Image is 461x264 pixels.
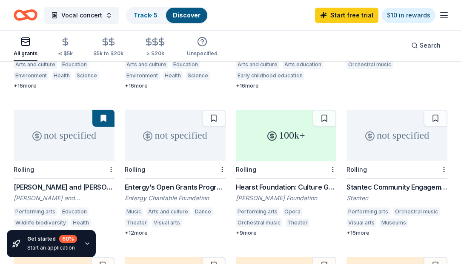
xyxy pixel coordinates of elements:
[236,110,337,236] a: 100k+RollingHearst Foundation: Culture Grant[PERSON_NAME] FoundationPerforming artsOperaOrchestra...
[14,33,37,61] button: All grants
[14,182,115,192] div: [PERSON_NAME] and [PERSON_NAME] Foundation Grant
[236,166,256,173] div: Rolling
[346,207,390,216] div: Performing arts
[125,194,226,202] div: Entergy Charitable Foundation
[14,60,57,69] div: Arts and culture
[283,60,323,69] div: Arts education
[125,60,168,69] div: Arts and culture
[286,219,309,227] div: Theater
[125,166,145,173] div: Rolling
[14,5,37,25] a: Home
[236,219,282,227] div: Orchestral music
[14,166,34,173] div: Rolling
[236,230,337,236] div: + 9 more
[172,60,200,69] div: Education
[393,207,440,216] div: Orchestral music
[14,50,37,57] div: All grants
[60,60,89,69] div: Education
[283,207,302,216] div: Opera
[61,10,102,20] span: Vocal concert
[346,182,447,192] div: Stantec Community Engagement Grant
[163,71,183,80] div: Health
[404,37,447,54] button: Search
[382,8,435,23] a: $10 in rewards
[346,230,447,236] div: + 16 more
[346,166,367,173] div: Rolling
[346,194,447,202] div: Stantec
[125,182,226,192] div: Entergy’s Open Grants Program
[236,60,279,69] div: Arts and culture
[27,235,77,243] div: Get started
[125,230,226,236] div: + 12 more
[152,219,182,227] div: Visual arts
[187,33,218,61] button: Unspecified
[59,235,77,243] div: 60 %
[144,50,166,57] div: > $20k
[125,110,226,161] div: not specified
[186,71,210,80] div: Science
[173,11,200,19] a: Discover
[93,34,123,61] button: $5k to $20k
[14,82,115,89] div: + 16 more
[27,244,77,251] div: Start an application
[144,34,166,61] button: > $20k
[346,110,447,161] div: not specified
[125,219,149,227] div: Theater
[236,194,337,202] div: [PERSON_NAME] Foundation
[193,207,213,216] div: Dance
[58,34,73,61] button: ≤ $5k
[58,50,73,57] div: ≤ $5k
[60,207,89,216] div: Education
[125,82,226,89] div: + 16 more
[420,40,441,51] span: Search
[14,219,68,227] div: Wildlife biodiversity
[236,71,304,80] div: Early childhood education
[125,110,226,236] a: not specifiedRollingEntergy’s Open Grants ProgramEntergy Charitable FoundationMusicArts and cultu...
[126,7,208,24] button: Track· 5Discover
[146,207,190,216] div: Arts and culture
[236,82,337,89] div: + 16 more
[14,110,115,161] div: not specified
[14,110,115,236] a: not specifiedRolling[PERSON_NAME] and [PERSON_NAME] Foundation Grant[PERSON_NAME] and [PERSON_NAM...
[14,194,115,202] div: [PERSON_NAME] and [PERSON_NAME] Foundation
[187,50,218,57] div: Unspecified
[52,71,72,80] div: Health
[236,110,337,161] div: 100k+
[125,71,160,80] div: Environment
[313,219,330,227] div: Ballet
[236,182,337,192] div: Hearst Foundation: Culture Grant
[236,207,279,216] div: Performing arts
[75,71,99,80] div: Science
[125,207,143,216] div: Music
[71,219,91,227] div: Health
[315,8,378,23] a: Start free trial
[14,207,57,216] div: Performing arts
[14,71,49,80] div: Environment
[380,219,408,227] div: Museums
[346,60,393,69] div: Orchestral music
[346,219,376,227] div: Visual arts
[346,110,447,236] a: not specifiedRollingStantec Community Engagement GrantStantecPerforming artsOrchestral musicVisua...
[134,11,157,19] a: Track· 5
[93,50,123,57] div: $5k to $20k
[44,7,119,24] button: Vocal concert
